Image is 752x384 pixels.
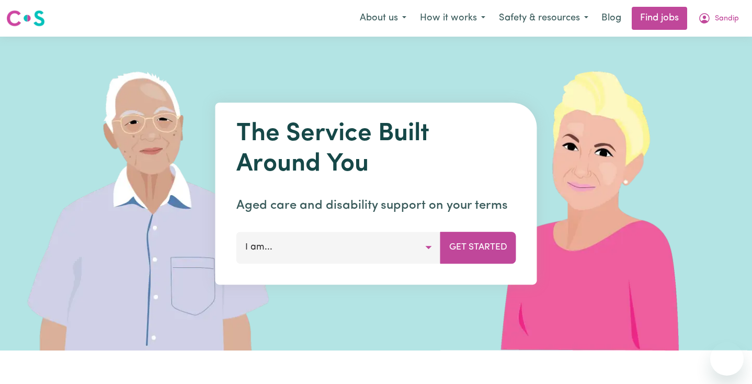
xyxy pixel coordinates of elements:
[6,9,45,28] img: Careseekers logo
[632,7,687,30] a: Find jobs
[6,6,45,30] a: Careseekers logo
[715,13,739,25] span: Sandip
[440,232,516,263] button: Get Started
[236,119,516,179] h1: The Service Built Around You
[691,7,746,29] button: My Account
[492,7,595,29] button: Safety & resources
[236,232,441,263] button: I am...
[236,196,516,215] p: Aged care and disability support on your terms
[413,7,492,29] button: How it works
[353,7,413,29] button: About us
[595,7,628,30] a: Blog
[710,342,744,376] iframe: Button to launch messaging window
